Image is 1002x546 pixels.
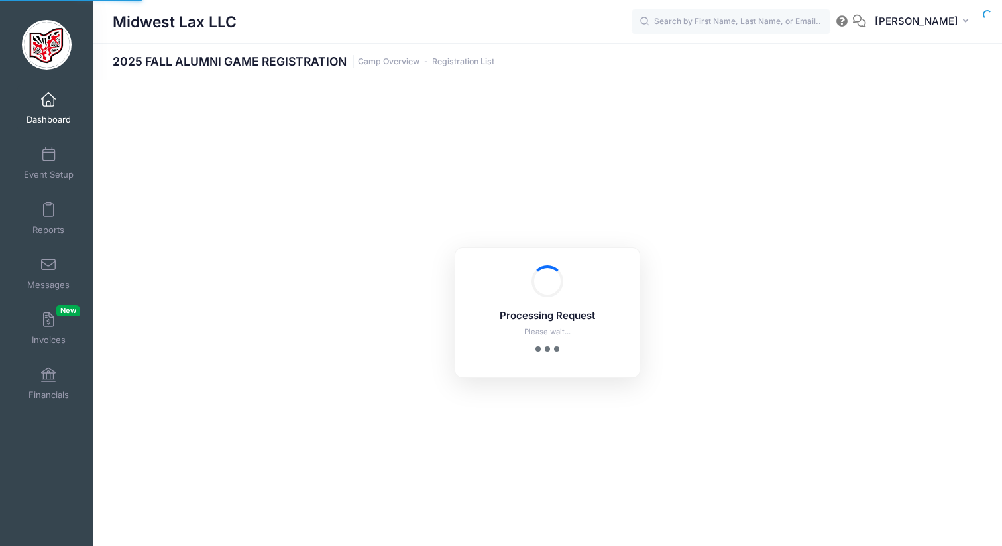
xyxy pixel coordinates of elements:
[27,114,71,125] span: Dashboard
[875,14,958,29] span: [PERSON_NAME]
[22,20,72,70] img: Midwest Lax LLC
[113,54,494,68] h1: 2025 FALL ALUMNI GAME REGISTRATION
[17,195,80,241] a: Reports
[32,224,64,236] span: Reports
[24,169,74,180] span: Event Setup
[358,57,419,67] a: Camp Overview
[17,250,80,297] a: Messages
[17,140,80,186] a: Event Setup
[17,305,80,352] a: InvoicesNew
[17,85,80,131] a: Dashboard
[866,7,982,37] button: [PERSON_NAME]
[632,9,830,35] input: Search by First Name, Last Name, or Email...
[32,334,66,346] span: Invoices
[17,360,80,407] a: Financials
[473,326,622,338] p: Please wait...
[27,279,70,291] span: Messages
[473,310,622,322] h5: Processing Request
[28,389,69,401] span: Financials
[56,305,80,316] span: New
[432,57,494,67] a: Registration List
[113,7,237,37] h1: Midwest Lax LLC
